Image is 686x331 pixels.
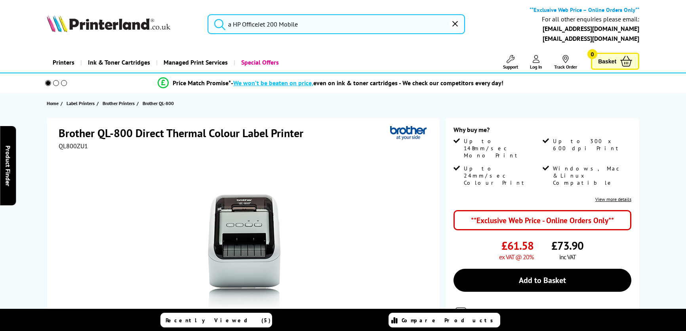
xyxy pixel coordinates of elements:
a: View more details [595,196,631,202]
a: [EMAIL_ADDRESS][DOMAIN_NAME] [543,25,639,33]
a: [EMAIL_ADDRESS][DOMAIN_NAME] [543,34,639,42]
span: Brother QL-800 [143,100,174,106]
a: Recently Viewed (5) [160,313,272,327]
div: Why buy me? [454,126,631,138]
a: Basket 0 [591,53,639,70]
span: Home [47,99,59,107]
span: 53 In Stock [477,308,547,317]
span: Support [503,64,518,70]
span: Up to 300 x 600 dpi Print [553,138,630,152]
div: for Next Day Delivery [477,308,631,326]
span: inc VAT [559,253,576,261]
span: Label Printers [67,99,95,107]
a: Compare Products [389,313,500,327]
span: 0 [587,49,597,59]
span: Recently Viewed (5) [166,317,271,324]
span: Basket [598,56,616,67]
span: QL800ZU1 [59,142,88,150]
span: Ink & Toner Cartridges [88,52,150,73]
img: Brother QL-800 [167,166,322,321]
span: Price Match Promise* [173,79,231,87]
a: Add to Basket [454,269,631,292]
span: Up to 148mm/sec Mono Print [464,138,541,159]
div: - even on ink & toner cartridges - We check our competitors every day! [231,79,503,87]
a: Brother Printers [103,99,137,107]
a: Log In [530,55,542,70]
img: Printerland Logo [47,15,170,32]
span: Product Finder [4,145,12,186]
span: Compare Products [402,317,497,324]
a: Printerland Logo [47,15,198,34]
img: Brother [390,126,427,140]
span: £73.90 [551,238,583,253]
span: We won’t be beaten on price, [233,79,313,87]
a: Home [47,99,61,107]
span: Log In [530,64,542,70]
a: Printers [47,52,80,73]
h1: Brother QL-800 Direct Thermal Colour Label Printer [59,126,311,140]
span: Up to 24mm/sec Colour Print [464,165,541,186]
b: **Exclusive Web Price – Online Orders Only** [530,6,639,13]
span: Brother Printers [103,99,135,107]
a: Track Order [554,55,577,70]
span: Windows, Mac & Linux Compatible [553,165,630,186]
a: Support [503,55,518,70]
li: modal_Promise [30,76,631,90]
a: Ink & Toner Cartridges [80,52,156,73]
input: S [208,14,465,34]
a: Special Offers [234,52,285,73]
div: **Exclusive Web Price - Online Orders Only** [454,210,631,230]
a: Managed Print Services [156,52,234,73]
a: Label Printers [67,99,97,107]
span: £61.58 [501,238,534,253]
div: For all other enquiries please email: [542,15,639,23]
span: ex VAT @ 20% [499,253,534,261]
